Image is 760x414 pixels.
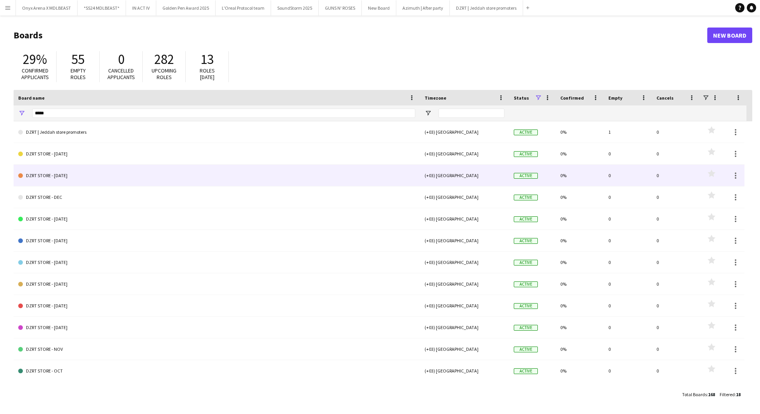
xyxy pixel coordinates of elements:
[18,186,415,208] a: DZRT STORE - DEC
[604,252,652,273] div: 0
[514,173,538,179] span: Active
[18,121,415,143] a: DZRT | Jeddah store promoters
[514,325,538,331] span: Active
[556,252,604,273] div: 0%
[396,0,450,16] button: Azimuth | After party
[216,0,271,16] button: L'Oreal Protocol team
[420,230,509,251] div: (+03) [GEOGRAPHIC_DATA]
[154,51,174,68] span: 282
[652,317,700,338] div: 0
[71,67,86,81] span: Empty roles
[604,121,652,143] div: 1
[21,67,49,81] span: Confirmed applicants
[514,281,538,287] span: Active
[604,186,652,208] div: 0
[439,109,504,118] input: Timezone Filter Input
[604,165,652,186] div: 0
[156,0,216,16] button: Golden Pen Award 2025
[720,387,741,402] div: :
[604,338,652,360] div: 0
[736,392,741,397] span: 18
[556,338,604,360] div: 0%
[652,360,700,381] div: 0
[420,317,509,338] div: (+03) [GEOGRAPHIC_DATA]
[652,208,700,229] div: 0
[560,95,584,101] span: Confirmed
[18,252,415,273] a: DZRT STORE - [DATE]
[556,186,604,208] div: 0%
[652,252,700,273] div: 0
[682,392,707,397] span: Total Boards
[18,273,415,295] a: DZRT STORE - [DATE]
[556,273,604,295] div: 0%
[556,295,604,316] div: 0%
[514,303,538,309] span: Active
[604,143,652,164] div: 0
[200,67,215,81] span: Roles [DATE]
[200,51,214,68] span: 13
[608,95,622,101] span: Empty
[420,121,509,143] div: (+03) [GEOGRAPHIC_DATA]
[126,0,156,16] button: IN ACT IV
[556,230,604,251] div: 0%
[152,67,176,81] span: Upcoming roles
[420,143,509,164] div: (+03) [GEOGRAPHIC_DATA]
[514,347,538,352] span: Active
[604,273,652,295] div: 0
[32,109,415,118] input: Board name Filter Input
[71,51,85,68] span: 55
[18,165,415,186] a: DZRT STORE - [DATE]
[18,110,25,117] button: Open Filter Menu
[420,360,509,381] div: (+03) [GEOGRAPHIC_DATA]
[420,273,509,295] div: (+03) [GEOGRAPHIC_DATA]
[18,295,415,317] a: DZRT STORE - [DATE]
[604,360,652,381] div: 0
[720,392,735,397] span: Filtered
[652,273,700,295] div: 0
[556,360,604,381] div: 0%
[652,121,700,143] div: 0
[420,295,509,316] div: (+03) [GEOGRAPHIC_DATA]
[420,186,509,208] div: (+03) [GEOGRAPHIC_DATA]
[18,143,415,165] a: DZRT STORE - [DATE]
[362,0,396,16] button: New Board
[604,230,652,251] div: 0
[420,165,509,186] div: (+03) [GEOGRAPHIC_DATA]
[425,110,432,117] button: Open Filter Menu
[652,143,700,164] div: 0
[604,208,652,229] div: 0
[652,165,700,186] div: 0
[18,338,415,360] a: DZRT STORE - NOV
[18,230,415,252] a: DZRT STORE - [DATE]
[514,195,538,200] span: Active
[319,0,362,16] button: GUNS N' ROSES
[652,338,700,360] div: 0
[556,317,604,338] div: 0%
[556,143,604,164] div: 0%
[271,0,319,16] button: SoundStorm 2025
[16,0,78,16] button: Onyx Arena X MDLBEAST
[652,186,700,208] div: 0
[14,29,707,41] h1: Boards
[556,208,604,229] div: 0%
[652,295,700,316] div: 0
[514,216,538,222] span: Active
[604,317,652,338] div: 0
[18,317,415,338] a: DZRT STORE - [DATE]
[23,51,47,68] span: 29%
[450,0,523,16] button: DZRT | Jeddah store promoters
[556,165,604,186] div: 0%
[18,208,415,230] a: DZRT STORE - [DATE]
[420,338,509,360] div: (+03) [GEOGRAPHIC_DATA]
[118,51,124,68] span: 0
[107,67,135,81] span: Cancelled applicants
[514,129,538,135] span: Active
[514,368,538,374] span: Active
[514,95,529,101] span: Status
[18,95,45,101] span: Board name
[514,260,538,266] span: Active
[556,121,604,143] div: 0%
[425,95,446,101] span: Timezone
[78,0,126,16] button: *SS24 MDLBEAST*
[656,95,674,101] span: Cancels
